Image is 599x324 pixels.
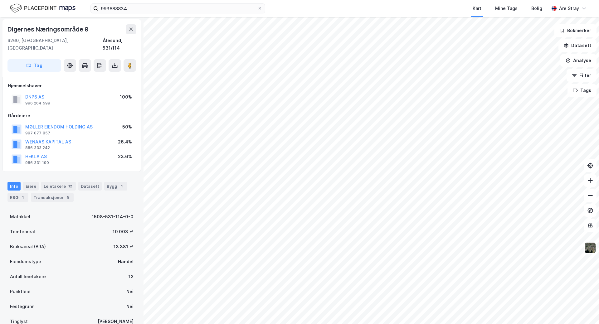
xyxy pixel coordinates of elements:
div: 23.6% [118,153,132,160]
div: 26.4% [118,138,132,146]
div: 50% [122,123,132,131]
iframe: Chat Widget [568,294,599,324]
div: Punktleie [10,288,31,295]
div: 12 [67,183,73,189]
div: 100% [120,93,132,101]
div: Bygg [104,182,127,191]
img: logo.f888ab2527a4732fd821a326f86c7f29.svg [10,3,75,14]
button: Datasett [558,39,597,52]
img: 9k= [584,242,596,254]
div: 5 [65,194,71,201]
div: 886 333 242 [25,145,50,150]
div: Tomteareal [10,228,35,235]
div: Transaksjoner [31,193,74,202]
div: 996 264 599 [25,101,50,106]
div: 1 [20,194,26,201]
div: Eiendomstype [10,258,41,265]
div: Ålesund, 531/114 [103,37,136,52]
div: 997 077 857 [25,131,50,136]
div: Datasett [78,182,102,191]
div: Antall leietakere [10,273,46,280]
div: ESG [7,193,28,202]
div: Nei [126,288,134,295]
div: 1508-531-114-0-0 [92,213,134,220]
div: Leietakere [41,182,76,191]
div: Matrikkel [10,213,30,220]
div: Mine Tags [495,5,518,12]
div: 6260, [GEOGRAPHIC_DATA], [GEOGRAPHIC_DATA] [7,37,103,52]
div: 12 [129,273,134,280]
div: Handel [118,258,134,265]
div: 986 331 190 [25,160,49,165]
div: Nei [126,303,134,310]
div: Info [7,182,21,191]
div: Gårdeiere [8,112,136,119]
div: Kart [473,5,481,12]
div: Bolig [531,5,542,12]
div: Hjemmelshaver [8,82,136,89]
div: Bruksareal (BRA) [10,243,46,250]
div: Festegrunn [10,303,34,310]
div: 1 [119,183,125,189]
button: Tag [7,59,61,72]
div: Digernes Næringsområde 9 [7,24,90,34]
button: Analyse [560,54,597,67]
button: Bokmerker [554,24,597,37]
div: 13 381 ㎡ [114,243,134,250]
button: Tags [567,84,597,97]
div: Eiere [23,182,39,191]
input: Søk på adresse, matrikkel, gårdeiere, leietakere eller personer [98,4,257,13]
div: 10 003 ㎡ [113,228,134,235]
div: Are Stray [559,5,579,12]
button: Filter [567,69,597,82]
